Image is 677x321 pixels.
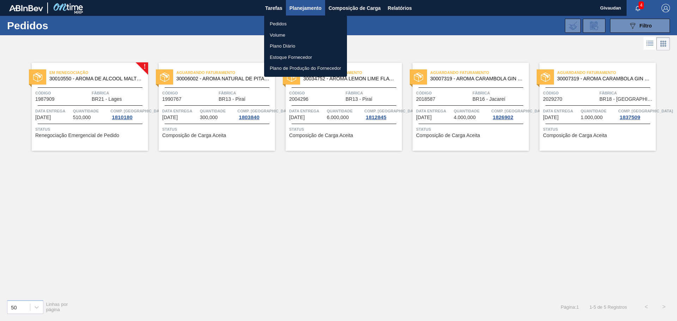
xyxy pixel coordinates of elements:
a: Plano Diário [264,41,347,52]
a: Pedidos [264,18,347,30]
a: Plano de Produção do Fornecedor [264,63,347,74]
a: Estoque Fornecedor [264,52,347,63]
a: Volume [264,30,347,41]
